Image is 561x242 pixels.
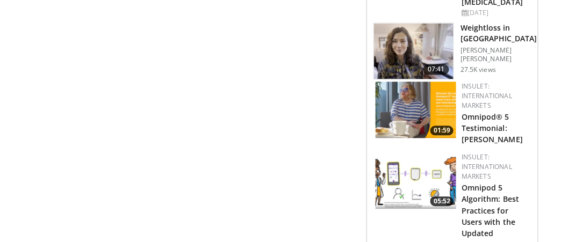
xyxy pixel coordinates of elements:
[376,82,456,138] a: 01:59
[461,65,496,74] p: 27.5K views
[462,152,512,181] a: Insulet: International Markets
[462,112,523,144] a: Omnipod® 5 Testimonial: [PERSON_NAME]
[374,23,454,79] img: 9983fed1-7565-45be-8934-aef1103ce6e2.150x105_q85_crop-smart_upscale.jpg
[376,152,456,209] img: 28928f16-10b7-4d97-890d-06b5c2964f7d.png.150x105_q85_crop-smart_upscale.png
[461,46,537,63] p: [PERSON_NAME] [PERSON_NAME]
[376,152,456,209] a: 05:52
[373,23,531,79] a: 07:41 Weightloss in [GEOGRAPHIC_DATA] [PERSON_NAME] [PERSON_NAME] 27.5K views
[423,64,449,75] span: 07:41
[462,82,512,110] a: Insulet: International Markets
[430,196,454,206] span: 05:52
[462,8,529,18] div: [DATE]
[461,23,537,44] h3: Weightloss in [GEOGRAPHIC_DATA]
[376,82,456,138] img: 6d50c0dd-ba08-46d7-8ee2-cf2a961867be.png.150x105_q85_crop-smart_upscale.png
[430,126,454,135] span: 01:59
